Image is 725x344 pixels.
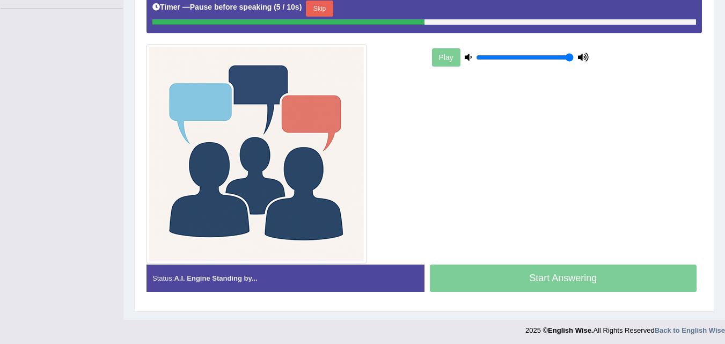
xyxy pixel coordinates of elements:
[525,320,725,335] div: 2025 © All Rights Reserved
[152,3,302,11] h5: Timer —
[548,326,593,334] strong: English Wise.
[174,274,257,282] strong: A.I. Engine Standing by...
[274,3,276,11] b: (
[190,3,272,11] b: Pause before speaking
[299,3,302,11] b: )
[655,326,725,334] a: Back to English Wise
[276,3,299,11] b: 5 / 10s
[306,1,333,17] button: Skip
[147,265,424,292] div: Status:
